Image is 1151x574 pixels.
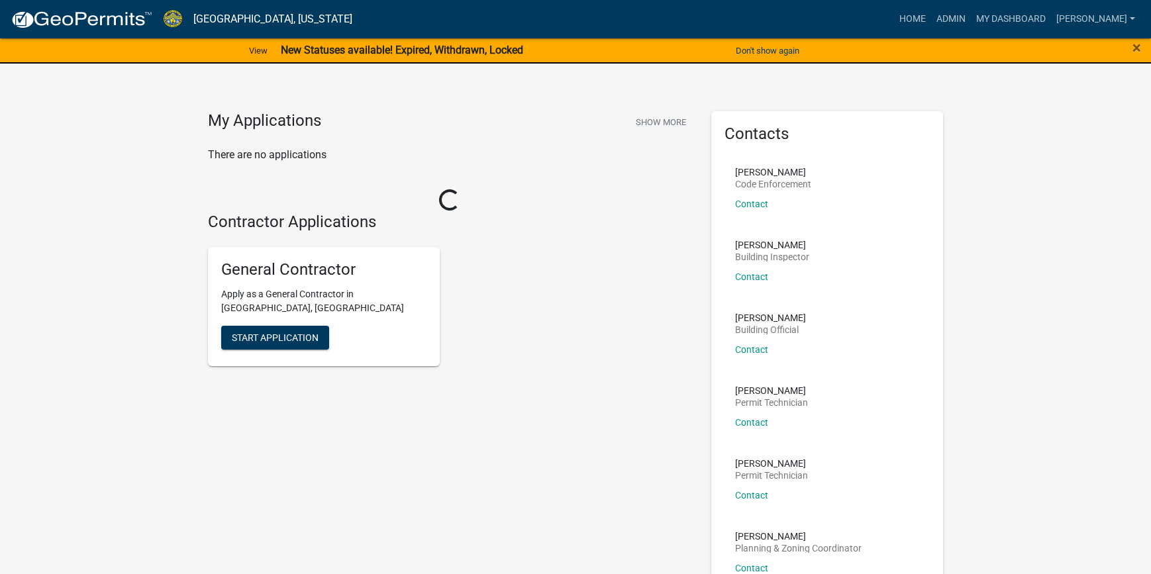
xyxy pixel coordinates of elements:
[735,325,806,334] p: Building Official
[221,326,329,350] button: Start Application
[163,10,183,28] img: Jasper County, South Carolina
[735,344,768,355] a: Contact
[735,313,806,322] p: [PERSON_NAME]
[1132,38,1141,57] span: ×
[735,179,811,189] p: Code Enforcement
[232,332,319,343] span: Start Application
[971,7,1051,32] a: My Dashboard
[931,7,971,32] a: Admin
[735,490,768,501] a: Contact
[735,471,808,480] p: Permit Technician
[735,167,811,177] p: [PERSON_NAME]
[735,544,862,553] p: Planning & Zoning Coordinator
[244,40,273,62] a: View
[1051,7,1140,32] a: [PERSON_NAME]
[735,563,768,573] a: Contact
[208,213,691,377] wm-workflow-list-section: Contractor Applications
[630,111,691,133] button: Show More
[735,271,768,282] a: Contact
[221,260,426,279] h5: General Contractor
[281,44,523,56] strong: New Statuses available! Expired, Withdrawn, Locked
[208,147,691,163] p: There are no applications
[735,398,808,407] p: Permit Technician
[730,40,805,62] button: Don't show again
[735,417,768,428] a: Contact
[735,199,768,209] a: Contact
[735,386,808,395] p: [PERSON_NAME]
[735,240,809,250] p: [PERSON_NAME]
[193,8,352,30] a: [GEOGRAPHIC_DATA], [US_STATE]
[735,459,808,468] p: [PERSON_NAME]
[1132,40,1141,56] button: Close
[208,213,691,232] h4: Contractor Applications
[221,287,426,315] p: Apply as a General Contractor in [GEOGRAPHIC_DATA], [GEOGRAPHIC_DATA]
[725,124,930,144] h5: Contacts
[894,7,931,32] a: Home
[208,111,321,131] h4: My Applications
[735,532,862,541] p: [PERSON_NAME]
[735,252,809,262] p: Building Inspector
